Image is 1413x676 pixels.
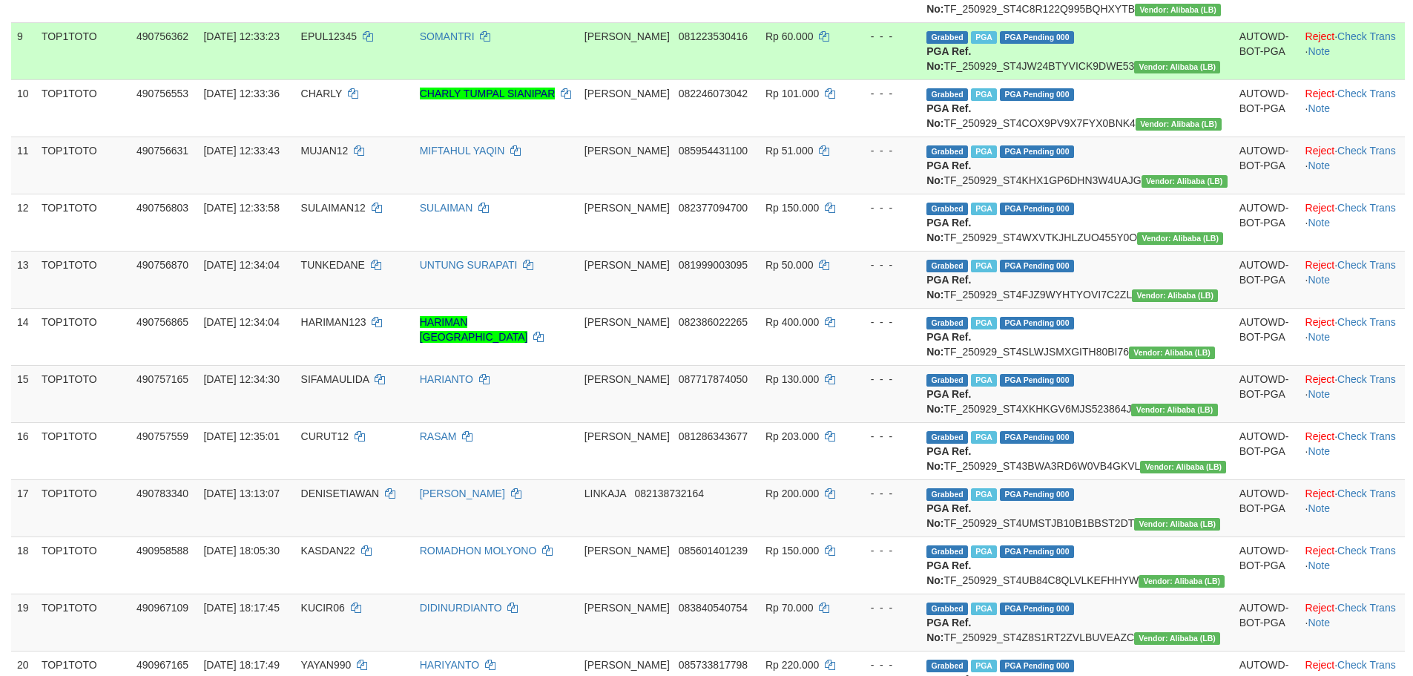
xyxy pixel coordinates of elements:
[926,374,968,387] span: Grabbed
[584,602,670,614] span: [PERSON_NAME]
[1234,22,1300,79] td: AUTOWD-BOT-PGA
[765,602,814,614] span: Rp 70.000
[1000,145,1074,158] span: PGA Pending
[1000,317,1074,329] span: PGA Pending
[971,660,997,672] span: Marked by adsdarwis
[1000,431,1074,444] span: PGA Pending
[679,145,748,157] span: Copy 085954431100 to clipboard
[920,422,1233,479] td: TF_250929_ST43BWA3RD6W0VB4GKVL
[856,257,915,272] div: - - -
[203,145,279,157] span: [DATE] 12:33:43
[1000,488,1074,501] span: PGA Pending
[920,365,1233,422] td: TF_250929_ST4XKHKGV6MJS523864J
[301,602,345,614] span: KUCIR06
[1308,331,1330,343] a: Note
[1234,479,1300,536] td: AUTOWD-BOT-PGA
[301,373,369,385] span: SIFAMAULIDA
[11,137,36,194] td: 11
[765,659,819,671] span: Rp 220.000
[301,488,380,499] span: DENISETIAWAN
[1308,445,1330,457] a: Note
[765,88,819,99] span: Rp 101.000
[36,22,131,79] td: TOP1TOTO
[765,316,819,328] span: Rp 400.000
[1305,259,1335,271] a: Reject
[1234,79,1300,137] td: AUTOWD-BOT-PGA
[926,617,971,643] b: PGA Ref. No:
[1308,502,1330,514] a: Note
[420,373,473,385] a: HARIANTO
[1142,175,1228,188] span: Vendor URL: https://dashboard.q2checkout.com/secure
[926,145,968,158] span: Grabbed
[36,251,131,308] td: TOP1TOTO
[36,79,131,137] td: TOP1TOTO
[926,559,971,586] b: PGA Ref. No:
[856,143,915,158] div: - - -
[926,660,968,672] span: Grabbed
[1305,30,1335,42] a: Reject
[36,137,131,194] td: TOP1TOTO
[1337,316,1396,328] a: Check Trans
[679,30,748,42] span: Copy 081223530416 to clipboard
[926,317,968,329] span: Grabbed
[136,88,188,99] span: 490756553
[971,88,997,101] span: Marked by adsdarwis
[926,160,971,186] b: PGA Ref. No:
[971,31,997,44] span: Marked by adsdarwis
[136,259,188,271] span: 490756870
[1234,365,1300,422] td: AUTOWD-BOT-PGA
[301,659,352,671] span: YAYAN990
[584,545,670,557] span: [PERSON_NAME]
[1136,118,1222,131] span: Vendor URL: https://dashboard.q2checkout.com/secure
[301,30,358,42] span: EPUL12345
[11,22,36,79] td: 9
[1305,545,1335,557] a: Reject
[11,422,36,479] td: 16
[584,659,670,671] span: [PERSON_NAME]
[971,260,997,272] span: Marked by adsdarwis
[1234,594,1300,651] td: AUTOWD-BOT-PGA
[203,373,279,385] span: [DATE] 12:34:30
[679,602,748,614] span: Copy 083840540754 to clipboard
[11,194,36,251] td: 12
[584,88,670,99] span: [PERSON_NAME]
[920,594,1233,651] td: TF_250929_ST4Z8S1RT2ZVLBUVEAZC
[1234,194,1300,251] td: AUTOWD-BOT-PGA
[584,145,670,157] span: [PERSON_NAME]
[36,194,131,251] td: TOP1TOTO
[36,479,131,536] td: TOP1TOTO
[1300,479,1405,536] td: · ·
[11,479,36,536] td: 17
[1234,137,1300,194] td: AUTOWD-BOT-PGA
[584,30,670,42] span: [PERSON_NAME]
[1305,659,1335,671] a: Reject
[1300,22,1405,79] td: · ·
[1234,251,1300,308] td: AUTOWD-BOT-PGA
[920,536,1233,594] td: TF_250929_ST4UB84C8QLVLKEFHHYW
[920,194,1233,251] td: TF_250929_ST4WXVTKJHLZUO455Y0O
[36,365,131,422] td: TOP1TOTO
[1305,316,1335,328] a: Reject
[136,202,188,214] span: 490756803
[765,545,819,557] span: Rp 150.000
[11,79,36,137] td: 10
[584,259,670,271] span: [PERSON_NAME]
[301,430,349,442] span: CURUT12
[765,259,814,271] span: Rp 50.000
[1308,617,1330,629] a: Note
[679,316,748,328] span: Copy 082386022265 to clipboard
[36,536,131,594] td: TOP1TOTO
[926,545,968,558] span: Grabbed
[301,545,355,557] span: KASDAN22
[679,259,748,271] span: Copy 081999003095 to clipboard
[971,431,997,444] span: Marked by adsdarwis
[1337,430,1396,442] a: Check Trans
[36,594,131,651] td: TOP1TOTO
[1134,518,1220,531] span: Vendor URL: https://dashboard.q2checkout.com/secure
[1337,202,1396,214] a: Check Trans
[856,315,915,329] div: - - -
[856,200,915,215] div: - - -
[1300,365,1405,422] td: · ·
[971,603,997,615] span: Marked by adsdarwis
[920,479,1233,536] td: TF_250929_ST4UMSTJB10B1BBST2DT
